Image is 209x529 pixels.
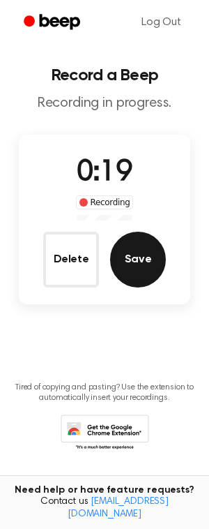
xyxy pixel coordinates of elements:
p: Tired of copying and pasting? Use the extension to automatically insert your recordings. [11,382,198,403]
p: Recording in progress. [11,95,198,112]
h1: Record a Beep [11,67,198,84]
div: Recording [76,195,134,209]
button: Save Audio Record [110,232,166,288]
a: Beep [14,9,93,36]
span: 0:19 [77,158,132,188]
a: Log Out [127,6,195,39]
span: Contact us [8,496,201,521]
a: [EMAIL_ADDRESS][DOMAIN_NAME] [68,497,169,519]
button: Delete Audio Record [43,232,99,288]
